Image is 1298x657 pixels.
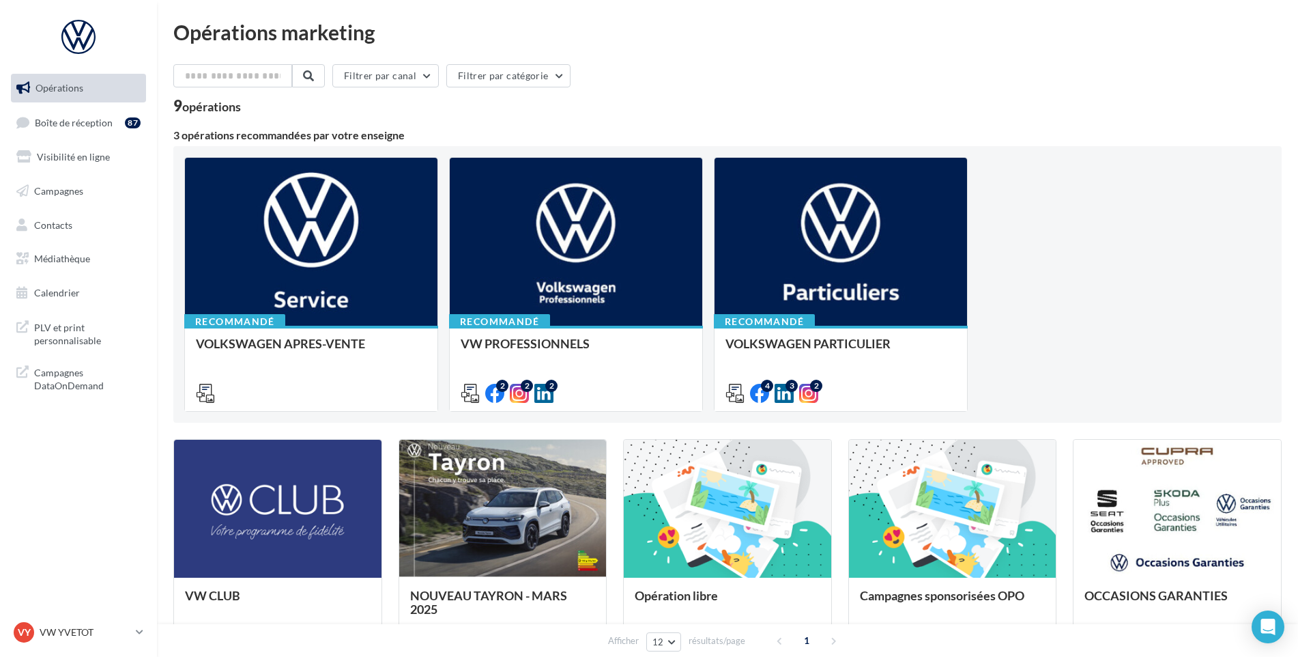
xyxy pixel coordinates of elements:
span: Campagnes sponsorisées OPO [860,588,1024,603]
span: 1 [796,630,818,652]
div: 4 [761,380,773,392]
div: 87 [125,117,141,128]
span: NOUVEAU TAYRON - MARS 2025 [410,588,567,617]
div: Recommandé [184,314,285,329]
span: Campagnes DataOnDemand [34,363,141,393]
div: Recommandé [449,314,550,329]
a: PLV et print personnalisable [8,313,149,353]
button: 12 [646,632,681,652]
span: Contacts [34,219,72,230]
div: 2 [810,380,822,392]
span: Opérations [35,82,83,94]
div: 9 [173,98,241,113]
a: Opérations [8,74,149,102]
div: 2 [521,380,533,392]
div: opérations [182,100,241,113]
a: Campagnes DataOnDemand [8,358,149,398]
a: Contacts [8,211,149,240]
button: Filtrer par catégorie [446,64,571,87]
div: Opérations marketing [173,22,1282,42]
div: 3 opérations recommandées par votre enseigne [173,130,1282,141]
span: PLV et print personnalisable [34,318,141,348]
a: Médiathèque [8,244,149,273]
span: VY [18,626,31,639]
a: Calendrier [8,279,149,307]
span: Visibilité en ligne [37,151,110,163]
span: VW PROFESSIONNELS [461,336,590,351]
p: VW YVETOT [40,626,130,639]
div: 3 [785,380,798,392]
span: Opération libre [635,588,718,603]
div: Recommandé [714,314,815,329]
span: OCCASIONS GARANTIES [1084,588,1228,603]
div: 2 [496,380,508,392]
span: VOLKSWAGEN APRES-VENTE [196,336,365,351]
a: Boîte de réception87 [8,108,149,137]
a: VY VW YVETOT [11,619,146,645]
span: Afficher [608,634,639,647]
span: Campagnes [34,185,83,197]
button: Filtrer par canal [332,64,439,87]
span: VW CLUB [185,588,240,603]
span: Boîte de réception [35,116,113,128]
span: Médiathèque [34,253,90,264]
span: résultats/page [689,634,745,647]
a: Visibilité en ligne [8,143,149,171]
div: Open Intercom Messenger [1252,611,1284,643]
a: Campagnes [8,177,149,206]
span: VOLKSWAGEN PARTICULIER [725,336,891,351]
span: Calendrier [34,287,80,298]
div: 2 [545,380,558,392]
span: 12 [652,637,664,647]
